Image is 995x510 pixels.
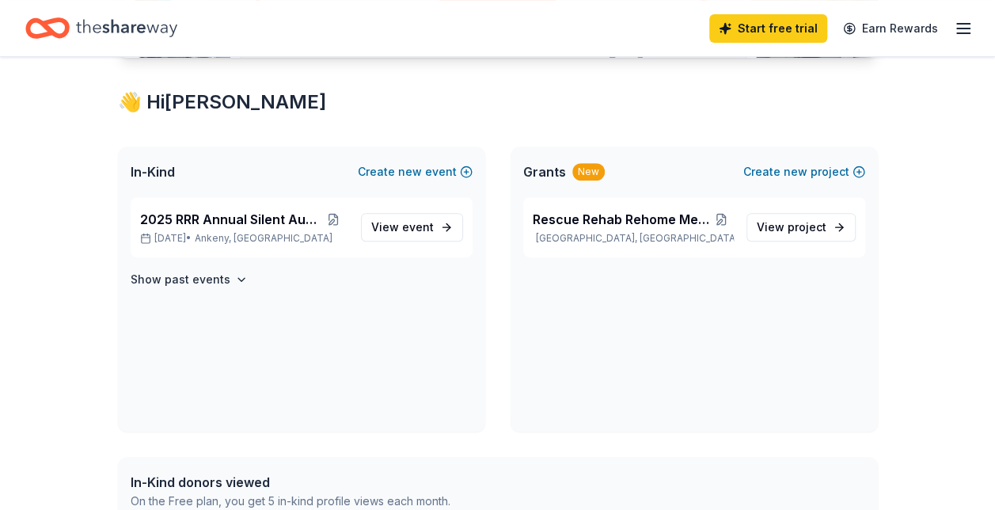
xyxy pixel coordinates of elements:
[572,163,605,181] div: New
[788,220,826,234] span: project
[25,10,177,47] a: Home
[533,232,734,245] p: [GEOGRAPHIC_DATA], [GEOGRAPHIC_DATA]
[131,270,248,289] button: Show past events
[371,218,434,237] span: View
[140,210,320,229] span: 2025 RRR Annual Silent Auction
[131,270,230,289] h4: Show past events
[131,162,175,181] span: In-Kind
[743,162,865,181] button: Createnewproject
[533,210,710,229] span: Rescue Rehab Rehome Medical Funds
[140,232,348,245] p: [DATE] •
[358,162,473,181] button: Createnewevent
[398,162,422,181] span: new
[523,162,566,181] span: Grants
[709,14,827,43] a: Start free trial
[195,232,332,245] span: Ankeny, [GEOGRAPHIC_DATA]
[834,14,948,43] a: Earn Rewards
[131,473,450,492] div: In-Kind donors viewed
[784,162,807,181] span: new
[746,213,856,242] a: View project
[757,218,826,237] span: View
[402,220,434,234] span: event
[118,89,878,115] div: 👋 Hi [PERSON_NAME]
[361,213,463,242] a: View event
